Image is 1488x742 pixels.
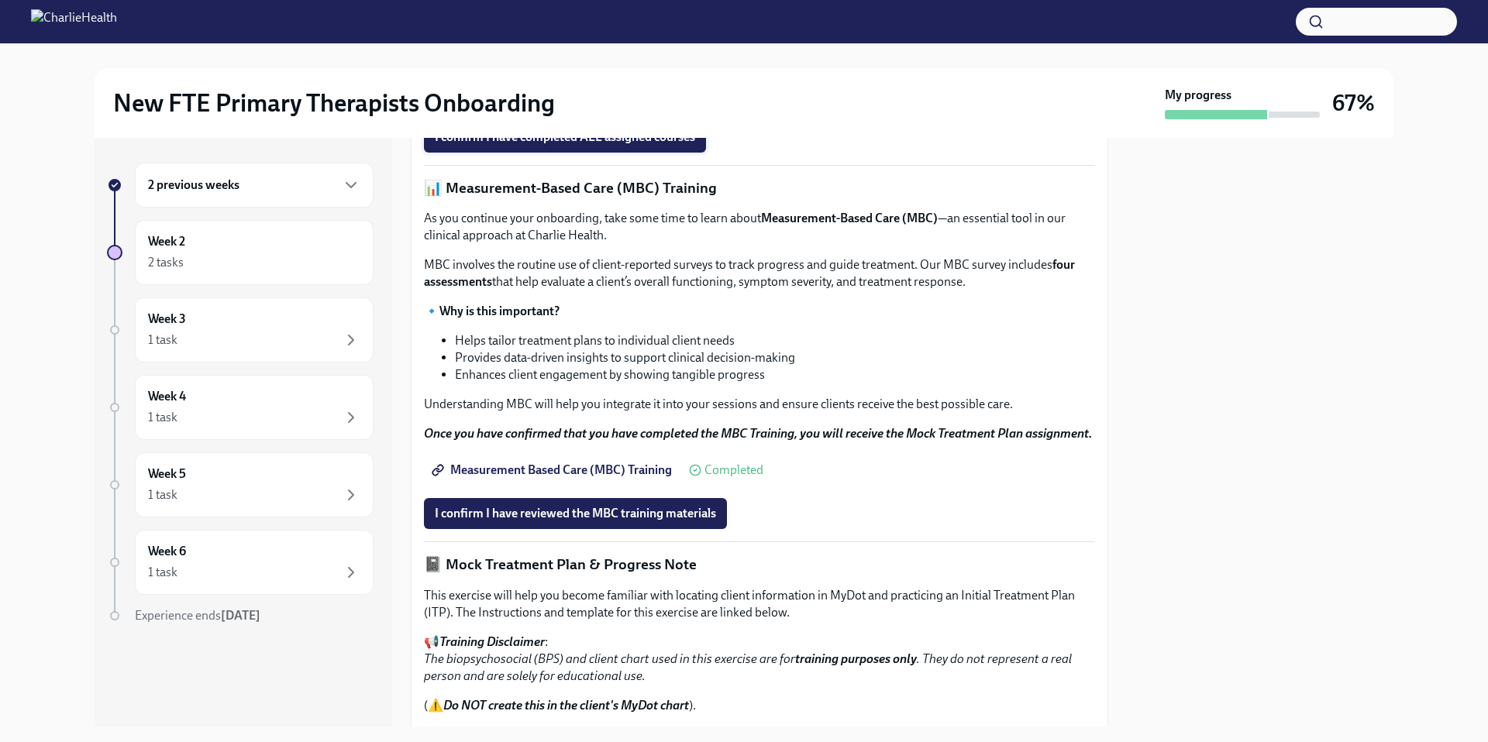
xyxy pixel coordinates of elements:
p: As you continue your onboarding, take some time to learn about —an essential tool in our clinical... [424,210,1095,244]
div: 1 task [148,564,177,581]
h6: 2 previous weeks [148,177,239,194]
img: CharlieHealth [31,9,117,34]
a: Week 22 tasks [107,220,374,285]
button: I confirm I have reviewed the MBC training materials [424,498,727,529]
strong: My progress [1165,87,1231,104]
span: I confirm I have reviewed the MBC training materials [435,506,716,521]
strong: Measurement-Based Care (MBC) [761,211,938,225]
em: The biopsychosocial (BPS) and client chart used in this exercise are for . They do not represent ... [424,651,1072,683]
strong: Training Disclaimer [439,634,545,649]
li: Enhances client engagement by showing tangible progress [455,366,1095,383]
div: 2 previous weeks [135,163,374,208]
strong: Why is this important? [439,304,560,318]
li: Helps tailor treatment plans to individual client needs [455,332,1095,349]
a: Measurement Based Care (MBC) Training [424,455,683,486]
p: 📢 : [424,634,1095,685]
h3: 67% [1332,89,1375,117]
a: Week 51 task [107,452,374,517]
div: 1 task [148,331,177,349]
strong: training purposes only [795,651,917,666]
h6: Week 3 [148,311,186,328]
h6: Week 6 [148,543,186,560]
p: Understanding MBC will help you integrate it into your sessions and ensure clients receive the be... [424,396,1095,413]
strong: Do NOT create this in the client's MyDot chart [443,698,689,713]
p: MBC involves the routine use of client-reported surveys to track progress and guide treatment. Ou... [424,256,1095,290]
a: Week 61 task [107,530,374,595]
p: 🔹 [424,303,1095,320]
a: Week 41 task [107,375,374,440]
p: This exercise will help you become familiar with locating client information in MyDot and practic... [424,587,1095,621]
li: Provides data-driven insights to support clinical decision-making [455,349,1095,366]
span: Completed [704,464,763,476]
h6: Week 2 [148,233,185,250]
h6: Week 5 [148,465,186,483]
p: 📓 Mock Treatment Plan & Progress Note [424,555,1095,575]
span: Measurement Based Care (MBC) Training [435,462,672,478]
a: Week 31 task [107,297,374,362]
div: 1 task [148,409,177,426]
div: 2 tasks [148,254,184,271]
h6: Week 4 [148,388,186,405]
div: 1 task [148,486,177,503]
strong: [DATE] [221,608,260,623]
h2: New FTE Primary Therapists Onboarding [113,88,555,119]
p: 📊 Measurement-Based Care (MBC) Training [424,178,1095,198]
span: Experience ends [135,608,260,623]
p: (⚠️ ). [424,697,1095,714]
strong: Once you have confirmed that you have completed the MBC Training, you will receive the Mock Treat... [424,426,1092,441]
